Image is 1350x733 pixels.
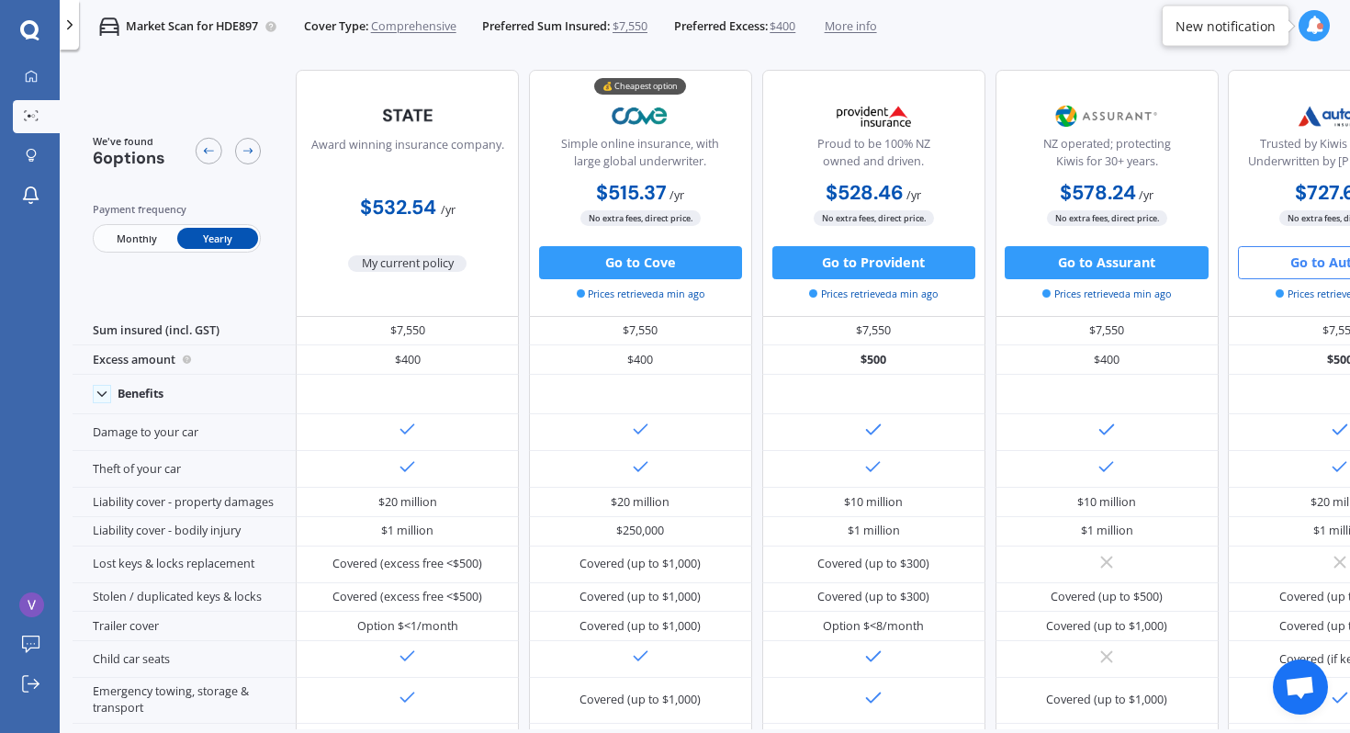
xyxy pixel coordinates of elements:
div: NZ operated; protecting Kiwis for 30+ years. [1009,136,1204,177]
div: Simple online insurance, with large global underwriter. [543,136,737,177]
p: Market Scan for HDE897 [126,18,258,35]
div: Award winning insurance company. [311,137,504,178]
div: Payment frequency [93,201,262,218]
div: Covered (excess free <$500) [332,556,482,572]
span: We've found [93,134,165,149]
div: $1 million [848,523,900,539]
img: Cove.webp [586,96,695,137]
b: $515.37 [596,180,667,206]
div: Covered (up to $500) [1051,589,1163,605]
div: Covered (up to $1,000) [579,589,701,605]
div: Stolen / duplicated keys & locks [73,583,296,613]
div: Covered (up to $1,000) [579,618,701,635]
div: $10 million [1077,494,1136,511]
span: / yr [441,202,456,218]
img: Assurant.png [1052,96,1162,137]
div: $500 [762,345,985,375]
span: No extra fees, direct price. [814,210,934,226]
span: Comprehensive [371,18,456,35]
div: Proud to be 100% NZ owned and driven. [776,136,971,177]
div: Option $<8/month [823,618,924,635]
div: Lost keys & locks replacement [73,547,296,583]
span: / yr [669,187,684,203]
div: $1 million [381,523,433,539]
a: Open chat [1273,660,1328,715]
div: Covered (up to $1,000) [579,692,701,708]
span: More info [825,18,877,35]
div: $7,550 [762,317,985,346]
span: Monthly [96,228,176,249]
span: Preferred Sum Insured: [482,18,610,35]
div: Excess amount [73,345,296,375]
img: car.f15378c7a67c060ca3f3.svg [99,17,119,37]
div: Theft of your car [73,451,296,488]
span: $400 [770,18,795,35]
div: New notification [1176,17,1276,35]
span: No extra fees, direct price. [1047,210,1167,226]
div: Emergency towing, storage & transport [73,678,296,724]
img: ACg8ocIW-NyunjzrXeVeN2KrXTLlGw9xAxf8Awp_C3Z0P7RNw9fFQQ=s96-c [19,592,44,617]
div: $7,550 [529,317,752,346]
span: Prices retrieved a min ago [1042,287,1171,301]
div: Sum insured (incl. GST) [73,317,296,346]
div: Option $<1/month [357,618,458,635]
span: Preferred Excess: [674,18,768,35]
div: $10 million [844,494,903,511]
div: Child car seats [73,641,296,678]
div: Covered (up to $300) [817,589,929,605]
div: Benefits [118,387,163,401]
div: $7,550 [996,317,1219,346]
span: No extra fees, direct price. [580,210,701,226]
b: $528.46 [826,180,904,206]
div: $7,550 [296,317,519,346]
div: $1 million [1081,523,1133,539]
div: $400 [529,345,752,375]
button: Go to Provident [772,246,975,279]
div: 💰 Cheapest option [594,78,686,95]
div: Covered (excess free <$500) [332,589,482,605]
span: Yearly [177,228,258,249]
span: 6 options [93,147,165,169]
div: Covered (up to $1,000) [1046,618,1167,635]
b: $578.24 [1060,180,1136,206]
span: $7,550 [613,18,647,35]
button: Go to Assurant [1005,246,1208,279]
img: Provident.png [819,96,928,137]
span: Cover Type: [304,18,368,35]
b: $532.54 [360,195,436,220]
span: / yr [1139,187,1153,203]
img: State-text-1.webp [353,96,462,134]
div: $400 [996,345,1219,375]
span: Prices retrieved a min ago [809,287,938,301]
div: $400 [296,345,519,375]
div: Liability cover - property damages [73,488,296,517]
span: / yr [906,187,921,203]
div: Liability cover - bodily injury [73,517,296,547]
div: $20 million [378,494,437,511]
div: Covered (up to $1,000) [579,556,701,572]
div: Covered (up to $300) [817,556,929,572]
span: My current policy [348,255,467,272]
span: Prices retrieved a min ago [577,287,705,301]
div: Trailer cover [73,612,296,641]
button: Go to Cove [539,246,742,279]
div: $250,000 [616,523,664,539]
div: Damage to your car [73,414,296,451]
div: Covered (up to $1,000) [1046,692,1167,708]
div: $20 million [611,494,669,511]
